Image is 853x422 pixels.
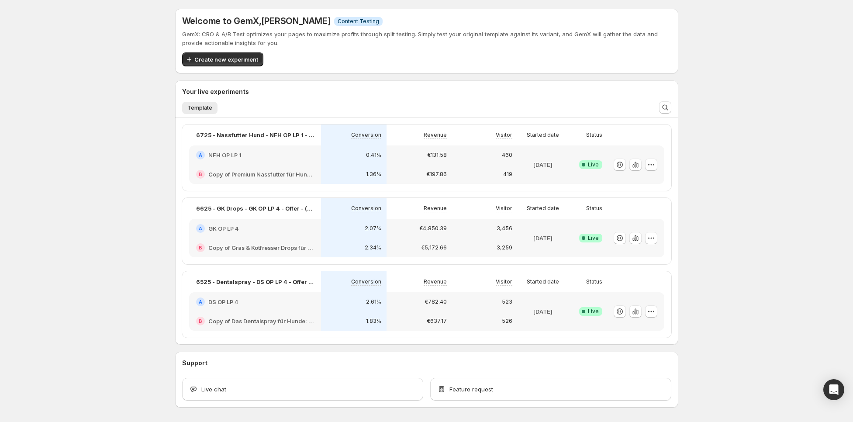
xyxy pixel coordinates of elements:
[366,298,381,305] p: 2.61%
[533,234,553,242] p: [DATE]
[527,131,559,138] p: Started date
[182,16,331,26] h5: Welcome to GemX
[425,298,447,305] p: €782.40
[424,131,447,138] p: Revenue
[182,359,207,367] h3: Support
[182,52,263,66] button: Create new experiment
[424,278,447,285] p: Revenue
[588,308,599,315] span: Live
[527,205,559,212] p: Started date
[502,298,512,305] p: 523
[351,278,381,285] p: Conversion
[533,160,553,169] p: [DATE]
[503,171,512,178] p: 419
[366,152,381,159] p: 0.41%
[351,205,381,212] p: Conversion
[659,101,671,114] button: Search and filter results
[199,226,202,231] h2: A
[427,152,447,159] p: €131.58
[588,235,599,242] span: Live
[196,131,314,139] p: 6725 - Nassfutter Hund - NFH OP LP 1 - Offer - Standard vs. CFO
[586,278,602,285] p: Status
[208,243,314,252] h2: Copy of Gras & Kotfresser Drops für Hunde: Jetzt Neukunden Deal sichern!-v1
[527,278,559,285] p: Started date
[419,225,447,232] p: €4,850.39
[365,244,381,251] p: 2.34%
[496,278,512,285] p: Visitor
[208,317,314,325] h2: Copy of Das Dentalspray für Hunde: Jetzt Neukunden Deal sichern!-v1
[586,131,602,138] p: Status
[366,318,381,325] p: 1.83%
[421,244,447,251] p: €5,172.66
[199,152,202,158] h2: A
[496,131,512,138] p: Visitor
[496,205,512,212] p: Visitor
[208,224,238,233] h2: GK OP LP 4
[502,152,512,159] p: 460
[338,18,379,25] span: Content Testing
[208,297,238,306] h2: DS OP LP 4
[196,277,314,286] p: 6525 - Dentalspray - DS OP LP 4 - Offer - (1,3,6) vs. (1,3 für 2,6)
[182,87,249,96] h3: Your live experiments
[427,318,447,325] p: €637.17
[497,225,512,232] p: 3,456
[187,104,212,111] span: Template
[586,205,602,212] p: Status
[588,161,599,168] span: Live
[208,151,242,159] h2: NFH OP LP 1
[424,205,447,212] p: Revenue
[823,379,844,400] div: Open Intercom Messenger
[351,131,381,138] p: Conversion
[365,225,381,232] p: 2.07%
[449,385,493,394] span: Feature request
[366,171,381,178] p: 1.36%
[199,299,202,304] h2: A
[199,318,202,324] h2: B
[502,318,512,325] p: 526
[208,170,314,179] h2: Copy of Premium Nassfutter für Hunde: Jetzt Neukunden Deal sichern!
[497,244,512,251] p: 3,259
[196,204,314,213] p: 6625 - GK Drops - GK OP LP 4 - Offer - (1,3,6) vs. (1,3 für 2,6)
[182,30,671,47] p: GemX: CRO & A/B Test optimizes your pages to maximize profits through split testing. Simply test ...
[201,385,226,394] span: Live chat
[533,307,553,316] p: [DATE]
[194,55,258,64] span: Create new experiment
[199,172,202,177] h2: B
[426,171,447,178] p: €197.86
[259,16,331,26] span: , [PERSON_NAME]
[199,245,202,250] h2: B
